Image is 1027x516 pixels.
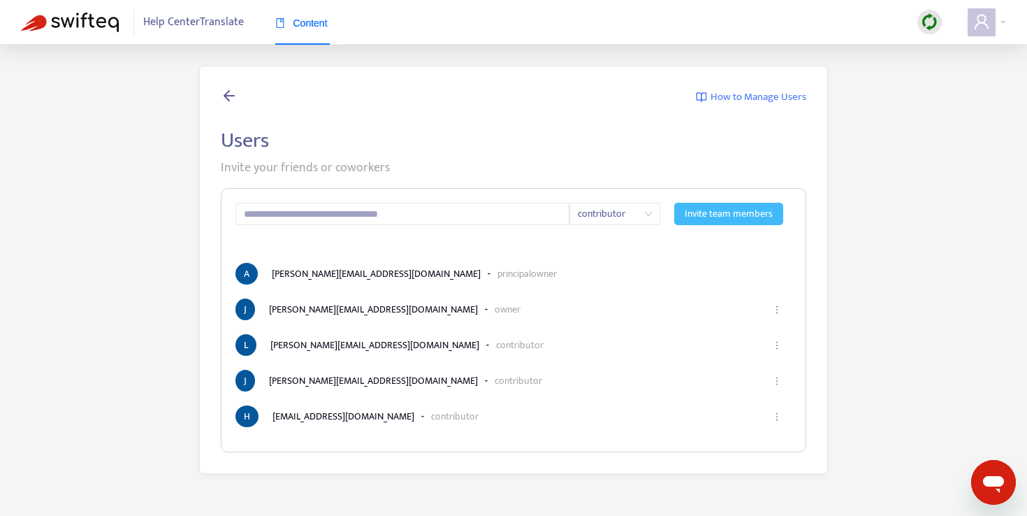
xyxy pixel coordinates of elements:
[772,412,782,422] span: ellipsis
[495,373,542,388] p: contributor
[711,89,806,106] span: How to Manage Users
[235,370,792,392] li: [PERSON_NAME][EMAIL_ADDRESS][DOMAIN_NAME]
[235,263,258,285] span: A
[485,302,488,317] b: -
[772,305,782,315] span: ellipsis
[235,334,792,356] li: [PERSON_NAME][EMAIL_ADDRESS][DOMAIN_NAME]
[765,366,787,396] button: ellipsis
[696,92,707,103] img: image-link
[765,294,787,325] button: ellipsis
[235,406,258,427] span: H
[765,401,787,432] button: ellipsis
[235,299,792,320] li: [PERSON_NAME][EMAIL_ADDRESS][DOMAIN_NAME]
[765,330,787,361] button: ellipsis
[495,302,520,317] p: owner
[235,334,256,356] span: L
[921,13,938,31] img: sync.dc5367851b00ba804db3.png
[772,341,782,350] span: ellipsis
[143,9,244,36] span: Help Center Translate
[971,460,1016,505] iframe: Button to launch messaging window
[235,263,792,285] li: [PERSON_NAME][EMAIL_ADDRESS][DOMAIN_NAME]
[21,13,119,32] img: Swifteq
[275,17,328,29] span: Content
[235,299,255,320] span: J
[235,370,255,392] span: J
[973,13,990,30] span: user
[221,128,806,153] h2: Users
[485,373,488,388] b: -
[488,266,490,281] b: -
[674,203,783,225] button: Invite team members
[421,409,424,424] b: -
[497,266,557,281] p: principal owner
[772,376,782,386] span: ellipsis
[496,338,544,352] p: contributor
[275,18,285,28] span: book
[431,409,479,424] p: contributor
[696,87,806,107] a: How to Manage Users
[221,159,806,178] p: Invite your friends or coworkers
[235,406,792,427] li: [EMAIL_ADDRESS][DOMAIN_NAME]
[685,206,773,222] span: Invite team members
[578,203,652,224] span: contributor
[486,338,489,352] b: -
